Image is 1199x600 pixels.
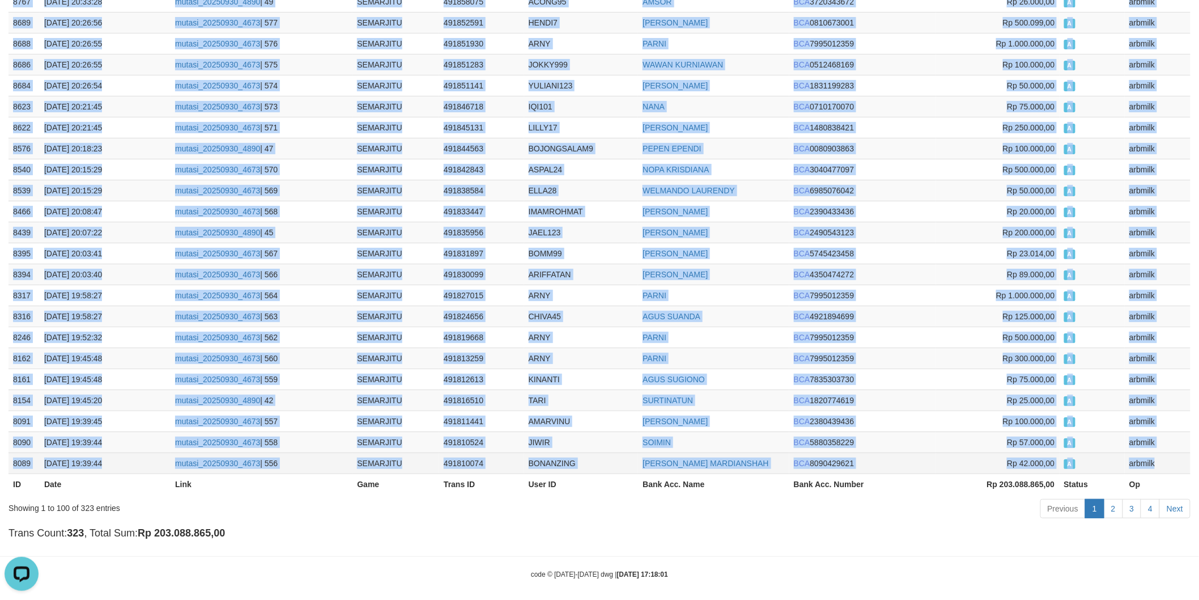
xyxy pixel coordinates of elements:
a: mutasi_20250930_4673 [175,123,260,132]
td: [DATE] 20:21:45 [40,96,171,117]
td: TARI [524,390,639,411]
td: arbmilk [1125,264,1191,285]
span: BCA [794,18,810,27]
a: mutasi_20250930_4673 [175,417,260,426]
td: 491831897 [439,243,524,264]
td: [DATE] 20:03:41 [40,243,171,264]
a: [PERSON_NAME] [643,207,708,216]
td: arbmilk [1125,96,1191,117]
span: Approved [1064,61,1075,70]
td: 8684 [8,75,40,96]
td: SEMARJITU [352,33,439,54]
a: mutasi_20250930_4890 [175,396,260,405]
a: PEPEN EPENDI [643,144,701,153]
td: arbmilk [1125,369,1191,390]
td: 1831199283 [789,75,936,96]
td: 8090 [8,432,40,453]
td: 5745423458 [789,243,936,264]
a: SURTINATUN [643,396,693,405]
a: [PERSON_NAME] [643,417,708,426]
td: [DATE] 19:39:44 [40,432,171,453]
td: SEMARJITU [352,117,439,138]
td: ELLA28 [524,180,639,201]
a: WAWAN KURNIAWAN [643,60,723,69]
span: BCA [794,207,810,216]
td: arbmilk [1125,411,1191,432]
td: | 559 [171,369,352,390]
span: BCA [794,396,810,405]
td: 8689 [8,12,40,33]
td: arbmilk [1125,201,1191,222]
td: arbmilk [1125,243,1191,264]
span: Approved [1064,333,1075,343]
td: [DATE] 20:15:29 [40,159,171,180]
td: [DATE] 20:15:29 [40,180,171,201]
span: BCA [794,123,810,132]
td: [DATE] 20:26:55 [40,33,171,54]
td: 1480838421 [789,117,936,138]
td: 491819668 [439,327,524,348]
a: mutasi_20250930_4673 [175,18,260,27]
td: LILLY17 [524,117,639,138]
button: Open LiveChat chat widget [5,5,39,39]
a: Next [1159,499,1191,518]
td: | 577 [171,12,352,33]
span: BCA [794,39,810,48]
a: mutasi_20250930_4673 [175,249,260,258]
td: SEMARJITU [352,453,439,474]
a: AGUS SUGIONO [643,375,705,384]
span: Approved [1064,271,1075,280]
td: SEMARJITU [352,201,439,222]
span: Rp 75.000,00 [1007,102,1055,111]
td: arbmilk [1125,159,1191,180]
span: Rp 500.000,00 [1003,333,1055,342]
a: mutasi_20250930_4673 [175,438,260,447]
td: 7995012359 [789,327,936,348]
td: | 576 [171,33,352,54]
td: SEMARJITU [352,369,439,390]
span: Approved [1064,103,1075,112]
span: Approved [1064,229,1075,238]
a: WELMANDO LAURENDY [643,186,735,195]
td: 8316 [8,306,40,327]
td: 491851283 [439,54,524,75]
a: AGUS SUANDA [643,312,700,321]
td: SEMARJITU [352,54,439,75]
td: | 567 [171,243,352,264]
td: IQI101 [524,96,639,117]
td: 0710170070 [789,96,936,117]
td: 491852591 [439,12,524,33]
span: Rp 50.000,00 [1007,81,1055,90]
a: mutasi_20250930_4673 [175,186,260,195]
td: 8439 [8,222,40,243]
td: arbmilk [1125,54,1191,75]
span: BCA [794,333,810,342]
span: BCA [794,144,810,153]
td: arbmilk [1125,138,1191,159]
span: Approved [1064,291,1075,301]
td: 491827015 [439,285,524,306]
td: [DATE] 20:18:23 [40,138,171,159]
span: Rp 125.000,00 [1003,312,1055,321]
td: arbmilk [1125,306,1191,327]
td: [DATE] 20:21:45 [40,117,171,138]
td: 8091 [8,411,40,432]
td: SEMARJITU [352,285,439,306]
span: Rp 20.000,00 [1007,207,1055,216]
span: BCA [794,228,810,237]
a: [PERSON_NAME] [643,123,708,132]
span: Rp 100.000,00 [1003,417,1055,426]
td: arbmilk [1125,285,1191,306]
a: mutasi_20250930_4673 [175,39,260,48]
span: BCA [794,291,810,300]
td: | 47 [171,138,352,159]
td: 8317 [8,285,40,306]
td: BOJONGSALAM9 [524,138,639,159]
span: BCA [794,81,810,90]
td: 491812613 [439,369,524,390]
td: HENDI7 [524,12,639,33]
td: 491844563 [439,138,524,159]
span: BCA [794,354,810,363]
td: arbmilk [1125,12,1191,33]
td: 0810673001 [789,12,936,33]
